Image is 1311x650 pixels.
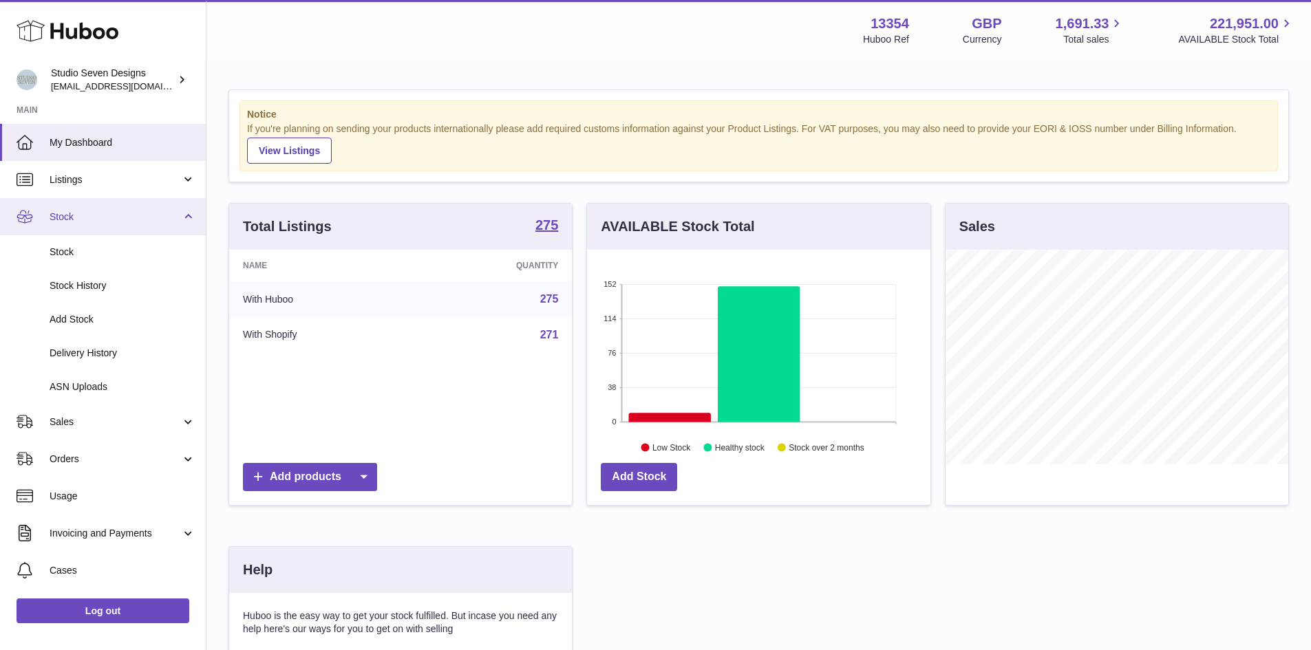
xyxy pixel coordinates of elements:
[1063,33,1125,46] span: Total sales
[608,349,617,357] text: 76
[50,490,195,503] span: Usage
[1178,33,1294,46] span: AVAILABLE Stock Total
[50,415,181,429] span: Sales
[1178,14,1294,46] a: 221,951.00 AVAILABLE Stock Total
[540,329,559,340] a: 271
[863,33,909,46] div: Huboo Ref
[652,442,691,452] text: Low Stock
[243,609,558,636] p: Huboo is the easy way to get your stock fulfilled. But incase you need any help here's our ways f...
[51,67,175,93] div: Studio Seven Designs
[50,347,195,360] span: Delivery History
[959,217,995,236] h3: Sales
[50,246,195,259] span: Stock
[871,14,909,33] strong: 13354
[535,218,558,235] a: 275
[963,33,1002,46] div: Currency
[243,217,332,236] h3: Total Listings
[789,442,864,452] text: Stock over 2 months
[1056,14,1125,46] a: 1,691.33 Total sales
[50,527,181,540] span: Invoicing and Payments
[243,463,377,491] a: Add products
[715,442,765,452] text: Healthy stock
[1056,14,1109,33] span: 1,691.33
[229,281,414,317] td: With Huboo
[247,122,1270,164] div: If you're planning on sending your products internationally please add required customs informati...
[50,136,195,149] span: My Dashboard
[612,418,617,426] text: 0
[540,293,559,305] a: 275
[601,463,677,491] a: Add Stock
[50,210,181,224] span: Stock
[51,80,202,91] span: [EMAIL_ADDRESS][DOMAIN_NAME]
[608,383,617,391] text: 38
[243,561,273,579] h3: Help
[601,217,754,236] h3: AVAILABLE Stock Total
[229,250,414,281] th: Name
[50,453,181,466] span: Orders
[50,279,195,292] span: Stock History
[972,14,1001,33] strong: GBP
[50,313,195,326] span: Add Stock
[247,108,1270,121] strong: Notice
[604,314,616,323] text: 114
[50,380,195,393] span: ASN Uploads
[247,138,332,164] a: View Listings
[229,317,414,353] td: With Shopify
[414,250,573,281] th: Quantity
[535,218,558,232] strong: 275
[17,598,189,623] a: Log out
[50,173,181,186] span: Listings
[50,564,195,577] span: Cases
[17,69,37,90] img: contact.studiosevendesigns@gmail.com
[604,280,616,288] text: 152
[1210,14,1279,33] span: 221,951.00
